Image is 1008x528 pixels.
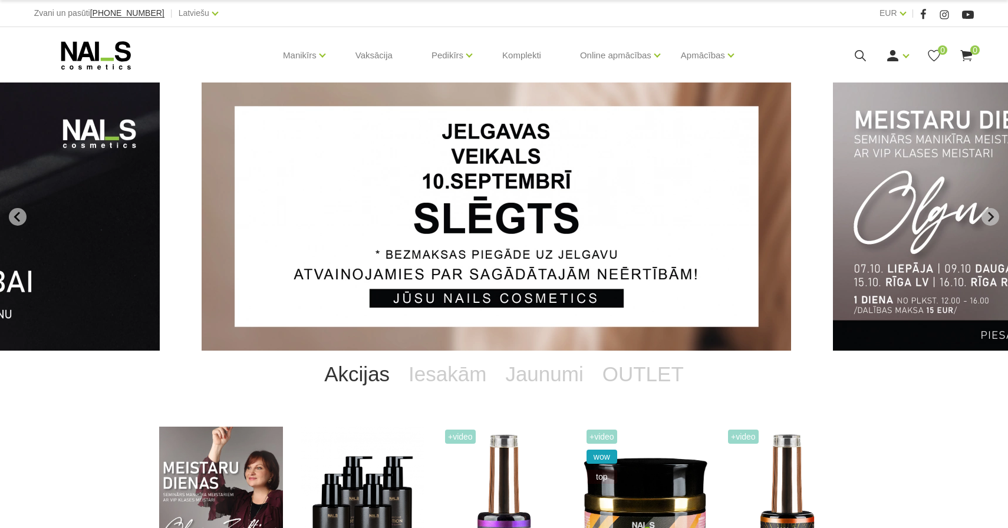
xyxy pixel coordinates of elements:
[927,48,941,63] a: 0
[283,32,317,79] a: Manikīrs
[9,208,27,226] button: Go to last slide
[970,45,980,55] span: 0
[879,6,897,20] a: EUR
[587,450,617,464] span: wow
[202,82,806,351] li: 1 of 14
[681,32,725,79] a: Apmācības
[912,6,914,21] span: |
[981,208,999,226] button: Next slide
[431,32,463,79] a: Pedikīrs
[445,430,476,444] span: +Video
[346,27,402,84] a: Vaksācija
[170,6,173,21] span: |
[580,32,651,79] a: Online apmācības
[179,6,209,20] a: Latviešu
[315,351,399,398] a: Akcijas
[493,27,551,84] a: Komplekti
[399,351,496,398] a: Iesakām
[587,470,617,484] span: top
[593,351,693,398] a: OUTLET
[90,8,164,18] span: [PHONE_NUMBER]
[587,430,617,444] span: +Video
[728,430,759,444] span: +Video
[938,45,947,55] span: 0
[496,351,592,398] a: Jaunumi
[959,48,974,63] a: 0
[90,9,164,18] a: [PHONE_NUMBER]
[34,6,164,21] div: Zvani un pasūti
